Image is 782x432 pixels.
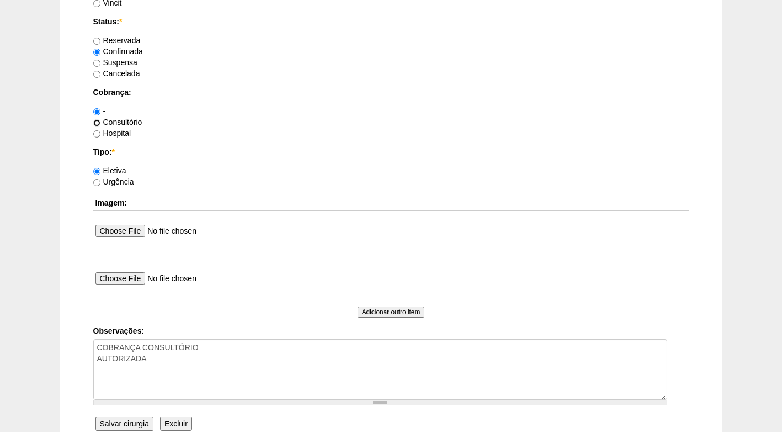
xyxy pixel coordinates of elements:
[111,147,114,156] span: Este campo é obrigatório.
[93,118,142,127] label: Consultório
[93,179,100,186] input: Urgência
[93,60,100,67] input: Suspensa
[93,119,100,127] input: Consultório
[93,325,689,336] label: Observações:
[93,166,126,175] label: Eletiva
[93,195,689,211] th: Imagem:
[93,108,100,115] input: -
[358,307,425,318] input: Adicionar outro item
[93,69,140,78] label: Cancelada
[93,49,100,56] input: Confirmada
[93,168,100,175] input: Eletiva
[93,38,100,45] input: Reservada
[95,417,153,431] input: Salvar cirurgia
[93,107,106,115] label: -
[93,36,141,45] label: Reservada
[93,16,689,27] label: Status:
[93,71,100,78] input: Cancelada
[93,146,689,157] label: Tipo:
[93,177,134,186] label: Urgência
[93,47,143,56] label: Confirmada
[93,58,137,67] label: Suspensa
[119,17,122,26] span: Este campo é obrigatório.
[93,87,689,98] label: Cobrança:
[93,129,131,138] label: Hospital
[93,130,100,138] input: Hospital
[160,417,192,431] input: Excluir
